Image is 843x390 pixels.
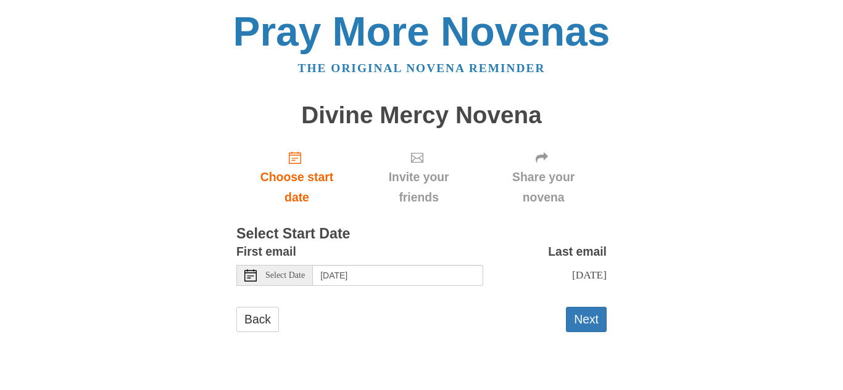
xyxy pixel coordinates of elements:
a: Pray More Novenas [233,9,610,54]
span: Select Date [265,271,305,280]
span: Choose start date [249,167,345,208]
span: Invite your friends [370,167,468,208]
h3: Select Start Date [236,226,607,242]
label: Last email [548,242,607,262]
span: [DATE] [572,269,607,281]
label: First email [236,242,296,262]
button: Next [566,307,607,332]
a: The original novena reminder [298,62,546,75]
div: Click "Next" to confirm your start date first. [480,140,607,214]
a: Back [236,307,279,332]
h1: Divine Mercy Novena [236,102,607,129]
span: Share your novena [492,167,594,208]
div: Click "Next" to confirm your start date first. [357,140,480,214]
a: Choose start date [236,140,357,214]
